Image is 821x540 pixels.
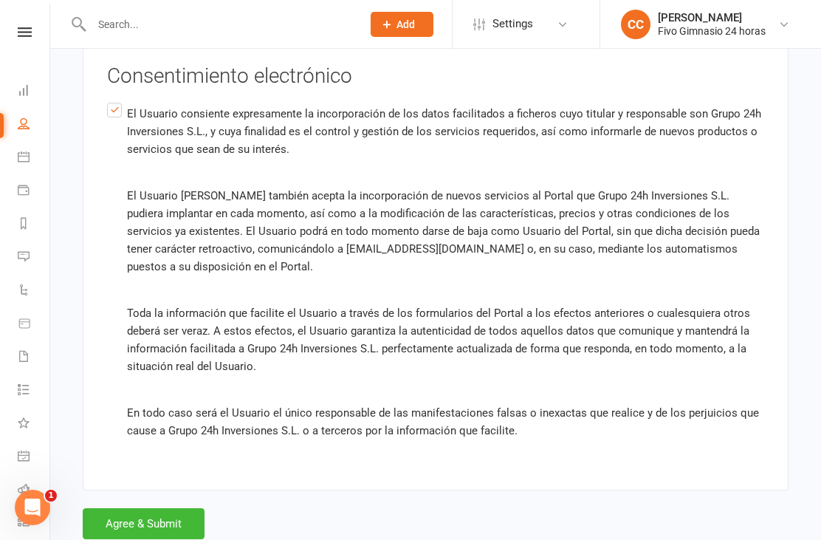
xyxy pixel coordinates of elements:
[107,65,764,88] h3: Consentimiento electrónico
[127,304,764,375] p: Toda la información que facilite el Usuario a través de los formularios del Portal a los efectos ...
[18,408,51,441] a: What's New
[492,7,533,41] span: Settings
[18,441,51,474] a: General attendance kiosk mode
[658,24,766,38] div: Fivo Gimnasio 24 horas
[621,10,650,39] div: CC
[45,490,57,502] span: 1
[127,189,760,273] span: también acepta la incorporación de nuevos servicios al Portal que Grupo 24h Inversiones S.L. pudi...
[18,142,51,175] a: Calendar
[127,105,764,158] p: El Usuario consiente expresamente la incorporación de los datos facilitados a ficheros cuyo titul...
[18,109,51,142] a: People
[18,208,51,242] a: Reports
[18,474,51,507] a: Roll call kiosk mode
[18,308,51,341] a: Product Sales
[127,187,764,276] p: El Usuario [PERSON_NAME]
[18,75,51,109] a: Dashboard
[18,175,51,208] a: Payments
[396,18,415,30] span: Add
[87,14,351,35] input: Search...
[15,490,50,525] iframe: Intercom live chat
[371,12,433,37] button: Add
[658,11,766,24] div: [PERSON_NAME]
[83,508,205,539] button: Agree & Submit
[127,404,764,440] p: En todo caso será el Usuario el único responsable de las manifestaciones falsas o inexactas que r...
